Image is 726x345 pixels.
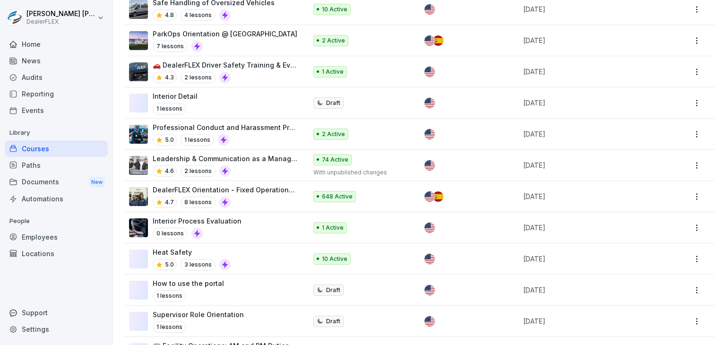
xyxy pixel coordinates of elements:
p: 648 Active [322,192,353,201]
p: [DATE] [523,4,654,14]
img: us.svg [424,223,435,233]
img: us.svg [424,4,435,15]
div: Support [5,304,108,321]
p: [DATE] [523,316,654,326]
img: us.svg [424,285,435,295]
p: Draft [326,317,340,326]
a: Events [5,102,108,119]
a: Settings [5,321,108,337]
img: nnqojl1deux5lw6n86ll0x7s.png [129,31,148,50]
p: [DATE] [523,67,654,77]
p: People [5,214,108,229]
p: 7 lessons [153,41,188,52]
a: Locations [5,245,108,262]
p: 3 lessons [181,259,216,270]
p: 4.6 [165,167,174,175]
p: 1 lessons [153,321,186,333]
p: Interior Detail [153,91,198,101]
img: us.svg [424,316,435,327]
p: [DATE] [523,223,654,233]
a: Audits [5,69,108,86]
p: 10 Active [322,5,347,14]
p: Draft [326,99,340,107]
a: Home [5,36,108,52]
p: 4.3 [165,73,174,82]
a: Automations [5,190,108,207]
a: DocumentsNew [5,173,108,191]
img: yfsleesgksgx0a54tq96xrfr.png [129,125,148,144]
p: Library [5,125,108,140]
p: 0 lessons [153,228,188,239]
p: DealerFLEX [26,18,95,25]
p: 1 lessons [153,103,186,114]
p: 2 lessons [181,165,216,177]
p: 5.0 [165,136,174,144]
p: 🚗 DealerFLEX Driver Safety Training & Evaluation [153,60,297,70]
img: es.svg [433,35,443,46]
p: 10 Active [322,255,347,263]
p: 74 Active [322,155,348,164]
p: 1 lessons [153,290,186,302]
p: Heat Safety [153,247,231,257]
img: us.svg [424,254,435,264]
p: 8 lessons [181,197,216,208]
img: us.svg [424,160,435,171]
p: [DATE] [523,285,654,295]
p: 4.7 [165,198,174,207]
div: Documents [5,173,108,191]
a: Courses [5,140,108,157]
img: khwf6t635m3uuherk2l21o2v.png [129,218,148,237]
p: 2 lessons [181,72,216,83]
div: New [89,177,105,188]
p: 2 Active [322,130,345,138]
img: v4gv5ils26c0z8ite08yagn2.png [129,187,148,206]
p: With unpublished changes [313,168,408,177]
img: es.svg [433,191,443,202]
p: Supervisor Role Orientation [153,310,244,319]
p: [DATE] [523,129,654,139]
img: us.svg [424,35,435,46]
p: 4.8 [165,11,174,19]
a: Paths [5,157,108,173]
p: ParkOps Orientation @ [GEOGRAPHIC_DATA] [153,29,297,39]
img: kjfutcfrxfzene9jr3907i3p.png [129,156,148,175]
p: [DATE] [523,160,654,170]
p: [PERSON_NAME] [PERSON_NAME] [26,10,95,18]
p: [DATE] [523,35,654,45]
p: [DATE] [523,254,654,264]
p: Interior Process Evaluation [153,216,242,226]
img: us.svg [424,67,435,77]
a: Reporting [5,86,108,102]
img: us.svg [424,129,435,139]
p: 5.0 [165,260,174,269]
p: DealerFLEX Orientation - Fixed Operations Division [153,185,297,195]
p: 1 lessons [181,134,214,146]
p: Draft [326,286,340,294]
p: 4 lessons [181,9,216,21]
img: us.svg [424,191,435,202]
p: 2 Active [322,36,345,45]
a: Employees [5,229,108,245]
img: us.svg [424,98,435,108]
p: 1 Active [322,68,344,76]
p: 1 Active [322,224,344,232]
a: News [5,52,108,69]
p: Leadership & Communication as a Manager [153,154,297,164]
p: [DATE] [523,191,654,201]
img: da8qswpfqixsakdmmzotmdit.png [129,62,148,81]
p: [DATE] [523,98,654,108]
p: How to use the portal [153,278,224,288]
p: Professional Conduct and Harassment Prevention for Valet Employees [153,122,297,132]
